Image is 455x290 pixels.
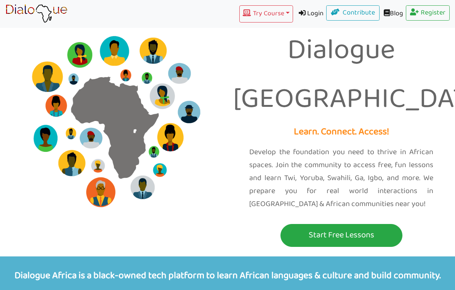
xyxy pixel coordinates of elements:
p: Develop the foundation you need to thrive in African spaces. Join the community to access free, f... [249,146,433,211]
p: Learn. Connect. Access! [233,124,449,140]
a: Login [293,5,327,23]
p: Dialogue [GEOGRAPHIC_DATA] [233,27,449,124]
a: Blog [380,5,406,23]
a: Register [406,5,450,21]
button: Start Free Lessons [280,224,402,247]
a: Start Free Lessons [233,224,449,247]
a: Contribute [326,5,380,21]
img: learn African language platform app [5,4,67,23]
button: Try Course [239,5,293,23]
p: Start Free Lessons [282,228,401,242]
